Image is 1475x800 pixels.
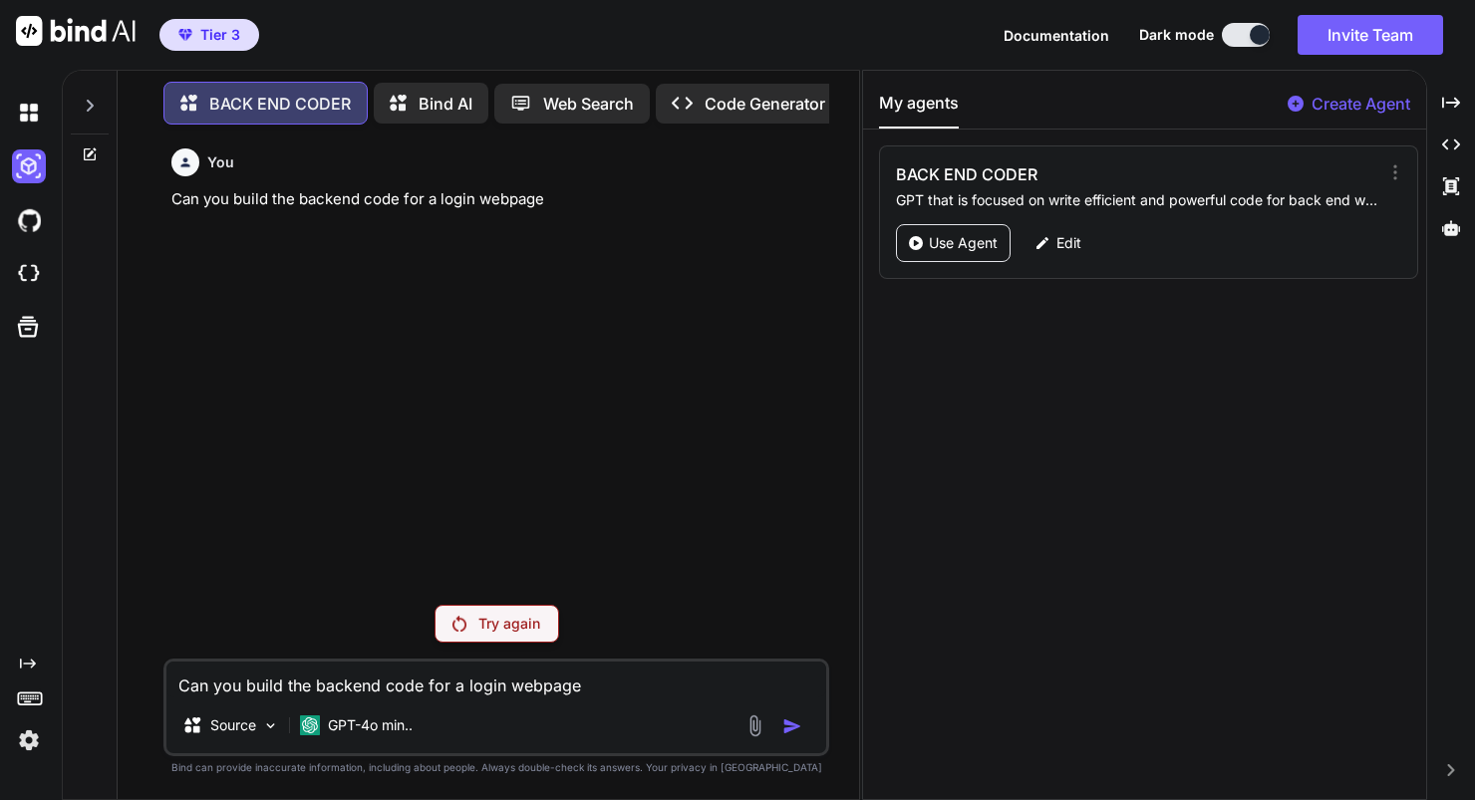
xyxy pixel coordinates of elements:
img: darkChat [12,96,46,130]
img: cloudideIcon [12,257,46,291]
button: My agents [879,91,959,129]
img: Pick Models [262,717,279,734]
p: Source [210,715,256,735]
img: Retry [452,616,466,632]
h3: BACK END CODER [896,162,1235,186]
p: Try again [478,614,540,634]
p: Bind AI [419,92,472,116]
img: darkAi-studio [12,149,46,183]
button: Documentation [1004,25,1109,46]
p: Code Generator [705,92,825,116]
p: Web Search [543,92,634,116]
span: Tier 3 [200,25,240,45]
p: BACK END CODER [209,92,351,116]
p: Create Agent [1312,92,1410,116]
img: attachment [743,714,766,737]
img: premium [178,29,192,41]
p: Bind can provide inaccurate information, including about people. Always double-check its answers.... [163,760,829,775]
img: icon [782,716,802,736]
p: GPT that is focused on write efficient and powerful code for back end website [896,190,1380,210]
p: Use Agent [929,233,998,253]
p: Edit [1056,233,1081,253]
img: githubDark [12,203,46,237]
span: Dark mode [1139,25,1214,45]
img: Bind AI [16,16,136,46]
p: GPT-4o min.. [328,715,413,735]
button: Invite Team [1298,15,1443,55]
img: GPT-4o mini [300,715,320,735]
img: settings [12,723,46,757]
p: Can you build the backend code for a login webpage [171,188,825,211]
h6: You [207,152,234,172]
span: Documentation [1004,27,1109,44]
button: premiumTier 3 [159,19,259,51]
